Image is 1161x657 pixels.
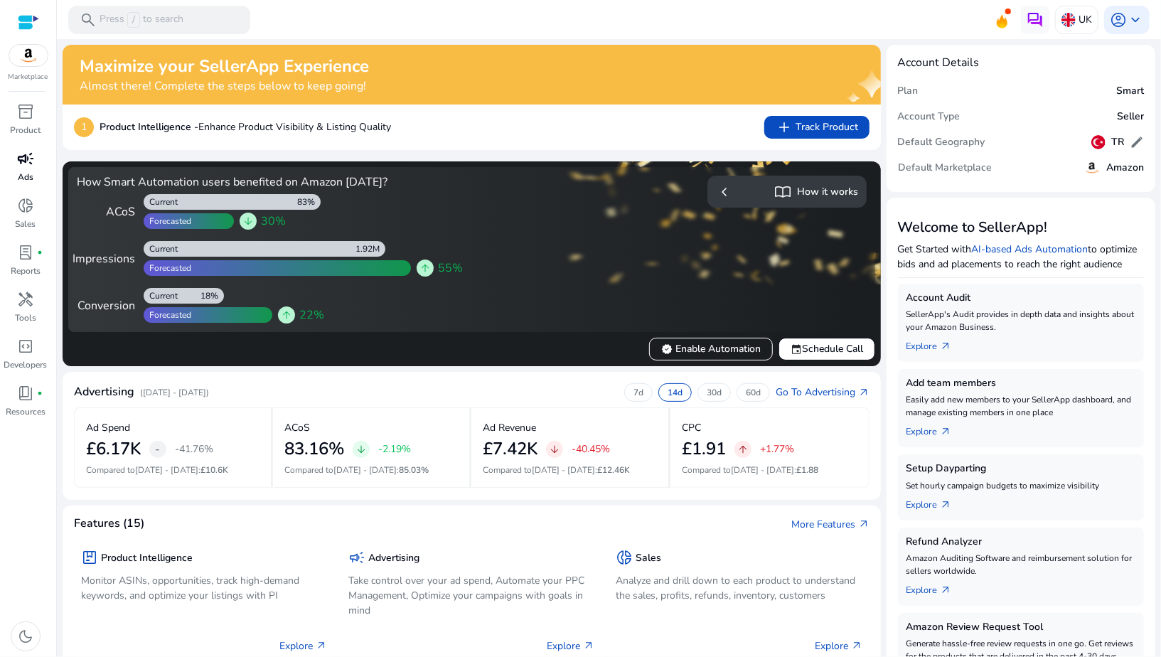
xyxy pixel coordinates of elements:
[281,309,292,321] span: arrow_upward
[791,343,802,355] span: event
[1117,111,1144,123] h5: Seller
[74,117,94,137] p: 1
[9,72,48,82] p: Marketplace
[17,385,34,402] span: book_4
[1111,137,1124,149] h5: TR
[737,444,749,455] span: arrow_upward
[18,171,33,183] p: Ads
[483,464,657,476] p: Compared to :
[100,12,183,28] p: Press to search
[1084,159,1101,176] img: amazon.svg
[80,11,97,28] span: search
[11,124,41,137] p: Product
[77,250,135,267] div: Impressions
[572,444,610,454] p: -40.45%
[906,419,963,439] a: Explorearrow_outward
[316,640,327,651] span: arrow_outward
[898,56,980,70] h4: Account Details
[16,218,36,230] p: Sales
[972,242,1088,256] a: AI-based Ads Automation
[86,439,141,459] h2: £6.17K
[144,196,178,208] div: Current
[15,311,36,324] p: Tools
[144,243,178,255] div: Current
[77,203,135,220] div: ACoS
[355,243,385,255] div: 1.92M
[419,262,431,274] span: arrow_upward
[1091,135,1106,149] img: tr.svg
[200,464,228,476] span: £10.6K
[661,343,673,355] span: verified
[858,387,870,398] span: arrow_outward
[17,291,34,308] span: handyman
[140,386,209,399] p: ([DATE] - [DATE])
[1110,11,1127,28] span: account_circle
[906,333,963,353] a: Explorearrow_outward
[77,297,135,314] div: Conversion
[80,56,369,77] h2: Maximize your SellerApp Experience
[898,137,985,149] h5: Default Geography
[906,393,1135,419] p: Easily add new members to your SellerApp dashboard, and manage existing members in one place
[80,80,369,93] h4: Almost there! Complete the steps below to keep going!
[144,290,178,301] div: Current
[815,639,862,653] p: Explore
[616,573,862,603] p: Analyze and drill down to each product to understand the sales, profits, refunds, inventory, cust...
[242,215,254,227] span: arrow_downward
[284,420,310,435] p: ACoS
[898,111,961,123] h5: Account Type
[175,444,213,454] p: -41.76%
[284,464,459,476] p: Compared to :
[261,213,286,230] span: 30%
[906,552,1135,577] p: Amazon Auditing Software and reimbursement solution for sellers worldwide.
[17,150,34,167] span: campaign
[144,262,191,274] div: Forecasted
[483,420,536,435] p: Ad Revenue
[707,387,722,398] p: 30d
[4,358,48,371] p: Developers
[37,390,43,396] span: fiber_manual_record
[483,439,537,459] h2: £7.42K
[100,120,198,134] b: Product Intelligence -
[731,464,794,476] span: [DATE] - [DATE]
[37,250,43,255] span: fiber_manual_record
[101,552,193,565] h5: Product Intelligence
[906,463,1135,475] h5: Setup Dayparting
[378,444,411,454] p: -2.19%
[279,639,327,653] p: Explore
[791,341,863,356] span: Schedule Call
[791,517,870,532] a: More Featuresarrow_outward
[906,479,1135,492] p: Set hourly campaign budgets to maximize visibility
[144,309,191,321] div: Forecasted
[776,385,870,400] a: Go To Advertisingarrow_outward
[898,162,993,174] h5: Default Marketplace
[1116,85,1144,97] h5: Smart
[716,183,733,201] span: chevron_left
[100,119,391,134] p: Enhance Product Visibility & Listing Quality
[760,444,794,454] p: +1.77%
[797,186,858,198] h5: How it works
[1127,11,1144,28] span: keyboard_arrow_down
[17,103,34,120] span: inventory_2
[616,549,633,566] span: donut_small
[547,639,595,653] p: Explore
[776,119,793,136] span: add
[1106,162,1144,174] h5: Amazon
[906,378,1135,390] h5: Add team members
[299,306,324,324] span: 22%
[348,573,594,618] p: Take control over your ad spend, Automate your PPC Management, Optimize your campaigns with goals...
[779,338,875,360] button: eventSchedule Call
[297,196,321,208] div: 83%
[898,85,919,97] h5: Plan
[906,536,1135,548] h5: Refund Analyzer
[941,341,952,352] span: arrow_outward
[682,464,857,476] p: Compared to :
[941,426,952,437] span: arrow_outward
[636,552,662,565] h5: Sales
[906,292,1135,304] h5: Account Audit
[348,549,365,566] span: campaign
[74,385,134,399] h4: Advertising
[746,387,761,398] p: 60d
[399,464,429,476] span: 85.03%
[355,444,367,455] span: arrow_downward
[81,549,98,566] span: package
